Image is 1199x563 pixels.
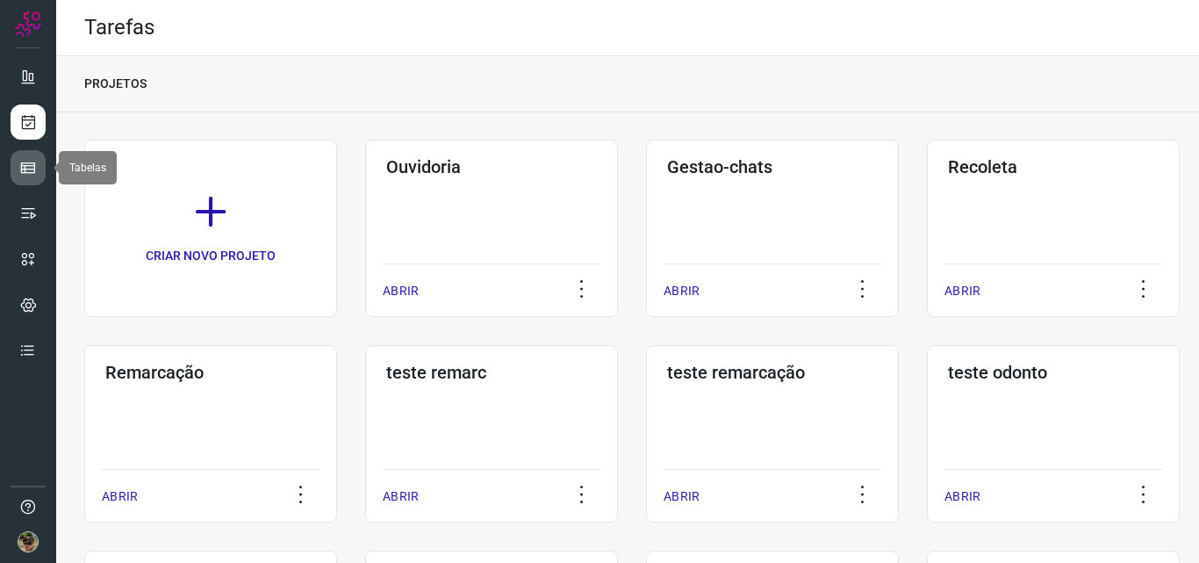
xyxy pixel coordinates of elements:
[84,75,147,93] p: PROJETOS
[69,162,106,174] span: Tabelas
[667,156,878,177] h3: Gestao-chats
[948,156,1159,177] h3: Recoleta
[146,247,276,265] p: CRIAR NOVO PROJETO
[944,487,980,506] p: ABRIR
[948,362,1159,383] h3: teste odonto
[105,362,316,383] h3: Remarcação
[18,531,39,552] img: 6adef898635591440a8308d58ed64fba.jpg
[386,156,597,177] h3: Ouvidoria
[386,362,597,383] h3: teste remarc
[664,487,700,506] p: ABRIR
[383,487,419,506] p: ABRIR
[944,282,980,300] p: ABRIR
[102,487,138,506] p: ABRIR
[84,15,154,40] h2: Tarefas
[664,282,700,300] p: ABRIR
[667,362,878,383] h3: teste remarcação
[383,282,419,300] p: ABRIR
[15,11,41,37] img: Logo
